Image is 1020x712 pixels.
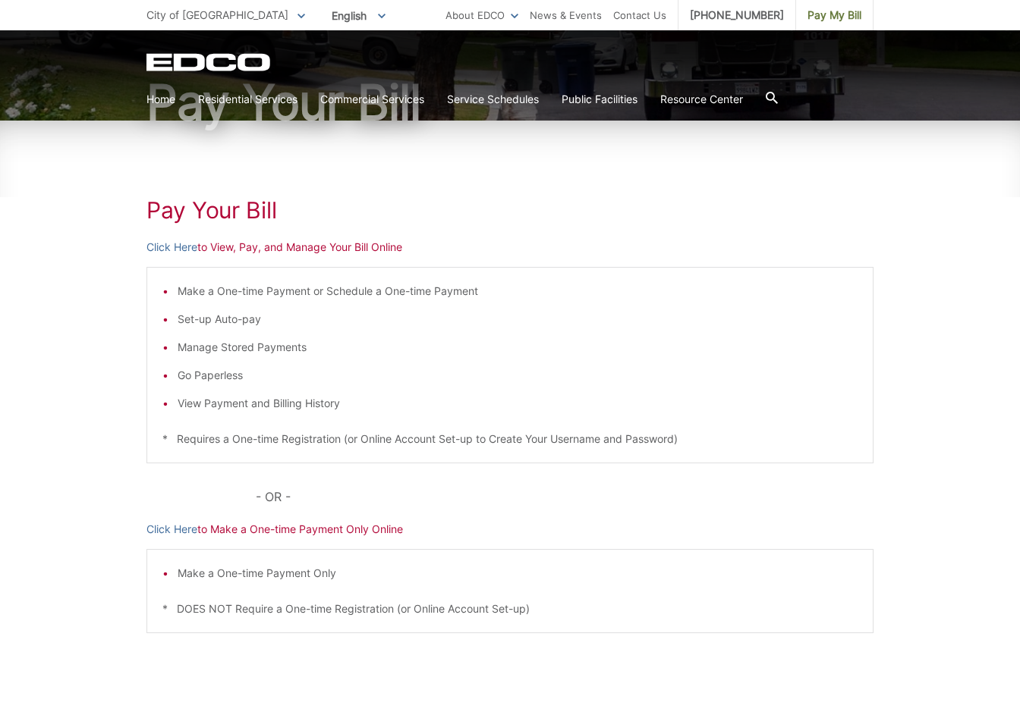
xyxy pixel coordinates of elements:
p: * Requires a One-time Registration (or Online Account Set-up to Create Your Username and Password) [162,431,858,447]
a: Contact Us [613,7,666,24]
a: Residential Services [198,91,297,108]
a: Commercial Services [320,91,424,108]
p: to Make a One-time Payment Only Online [146,521,874,538]
a: Click Here [146,521,197,538]
p: * DOES NOT Require a One-time Registration (or Online Account Set-up) [162,601,858,617]
span: Pay My Bill [807,7,861,24]
li: Go Paperless [178,367,858,384]
li: Make a One-time Payment or Schedule a One-time Payment [178,283,858,300]
a: Service Schedules [447,91,539,108]
a: Public Facilities [562,91,637,108]
h1: Pay Your Bill [146,78,874,127]
a: Resource Center [660,91,743,108]
h1: Pay Your Bill [146,196,874,224]
li: Make a One-time Payment Only [178,565,858,582]
li: View Payment and Billing History [178,395,858,412]
span: City of [GEOGRAPHIC_DATA] [146,8,288,21]
p: - OR - [256,486,874,507]
a: EDCD logo. Return to the homepage. [146,53,272,71]
li: Set-up Auto-pay [178,311,858,328]
a: Home [146,91,175,108]
span: English [320,3,397,28]
li: Manage Stored Payments [178,339,858,356]
p: to View, Pay, and Manage Your Bill Online [146,239,874,256]
a: News & Events [530,7,602,24]
a: About EDCO [445,7,518,24]
a: Click Here [146,239,197,256]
